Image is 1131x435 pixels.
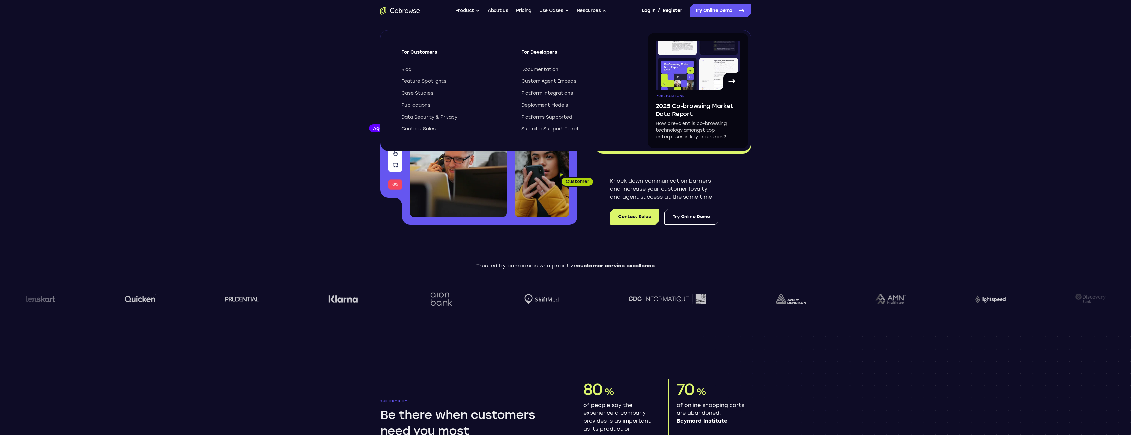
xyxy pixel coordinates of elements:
a: Register [663,4,682,17]
span: For Customers [401,49,509,61]
img: A page from the browsing market ebook [656,41,740,90]
img: CDC Informatique [627,294,704,304]
a: Platform Integrations [521,90,629,97]
span: 80 [583,380,603,399]
span: Case Studies [401,90,433,97]
span: customer service excellence [577,263,655,269]
img: AMN Healthcare [874,294,904,304]
span: Publications [656,94,685,98]
button: Product [455,4,480,17]
img: prudential [223,296,257,302]
img: quicken [123,294,154,304]
a: Publications [401,102,509,109]
a: Contact Sales [610,209,659,225]
button: Use Cases [539,4,569,17]
a: Try Online Demo [690,4,751,17]
img: Klarna [326,295,356,303]
a: Contact Sales [401,126,509,132]
img: A customer support agent talking on the phone [410,99,507,217]
span: Data Security & Privacy [401,114,457,121]
a: Feature Spotlights [401,78,509,85]
img: A customer holding their phone [515,138,569,217]
a: Case Studies [401,90,509,97]
span: Submit a Support Ticket [521,126,579,132]
a: Log In [642,4,655,17]
span: Deployment Models [521,102,568,109]
span: % [696,386,706,397]
a: Deployment Models [521,102,629,109]
a: Pricing [516,4,531,17]
span: For Developers [521,49,629,61]
span: 70 [677,380,695,399]
p: The problem [380,399,556,403]
span: Platforms Supported [521,114,572,121]
span: 2025 Co-browsing Market Data Report [656,102,740,118]
a: Go to the home page [380,7,420,15]
button: Resources [577,4,607,17]
a: Submit a Support Ticket [521,126,629,132]
span: Blog [401,66,411,73]
p: Knock down communication barriers and increase your customer loyalty and agent success at the sam... [610,177,718,201]
span: Custom Agent Embeds [521,78,576,85]
span: Contact Sales [401,126,436,132]
span: Feature Spotlights [401,78,446,85]
a: Documentation [521,66,629,73]
a: Try Online Demo [664,209,718,225]
img: avery-dennison [774,294,804,304]
span: / [658,7,660,15]
a: Platforms Supported [521,114,629,121]
a: Data Security & Privacy [401,114,509,121]
span: Platform Integrations [521,90,573,97]
span: Publications [401,102,430,109]
a: About us [488,4,508,17]
a: Blog [401,66,509,73]
span: Baymard Institute [677,417,746,425]
span: Documentation [521,66,558,73]
img: Lightspeed [973,295,1004,302]
img: Shiftmed [523,294,557,304]
p: of online shopping carts are abandoned. [677,401,746,425]
img: Aion Bank [426,286,453,313]
a: Custom Agent Embeds [521,78,629,85]
p: How prevalent is co-browsing technology amongst top enterprises in key industries? [656,121,740,140]
span: % [604,386,614,397]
